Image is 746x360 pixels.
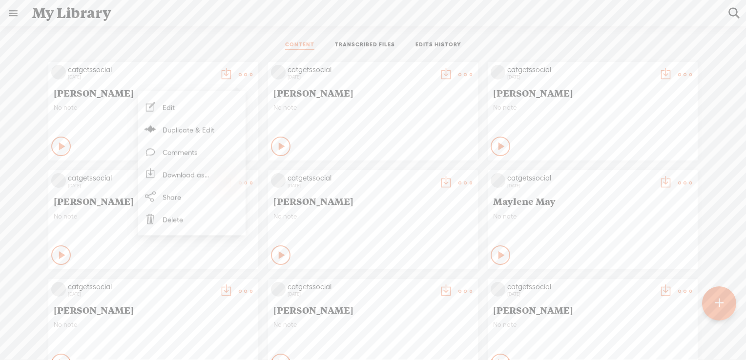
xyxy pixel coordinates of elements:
div: catgetssocial [288,173,434,183]
a: Edit [143,96,241,118]
span: [PERSON_NAME] [54,87,253,99]
span: No note [54,103,253,112]
div: [DATE] [68,291,214,297]
img: videoLoading.png [491,173,505,188]
span: [PERSON_NAME] [493,87,692,99]
a: CONTENT [285,41,314,50]
img: videoLoading.png [271,282,286,297]
span: No note [273,320,473,329]
div: [DATE] [507,183,654,189]
a: EDITS HISTORY [415,41,461,50]
div: [DATE] [288,183,434,189]
div: catgetssocial [507,65,654,75]
img: videoLoading.png [271,65,286,80]
span: No note [493,320,692,329]
div: catgetssocial [68,65,214,75]
div: catgetssocial [507,173,654,183]
div: [DATE] [68,74,214,80]
span: No note [54,212,253,220]
img: videoLoading.png [51,65,66,80]
span: [PERSON_NAME] [273,304,473,316]
a: Download as... [143,163,241,185]
div: catgetssocial [68,282,214,292]
span: [PERSON_NAME] [54,304,253,316]
span: No note [493,103,692,112]
span: No note [493,212,692,220]
span: Maylene May [493,195,692,207]
img: videoLoading.png [51,173,66,188]
span: No note [273,103,473,112]
span: [PERSON_NAME] [493,304,692,316]
span: [PERSON_NAME] [273,87,473,99]
a: Duplicate & Edit [143,118,241,140]
div: [DATE] [288,291,434,297]
a: TRANSCRIBED FILES [335,41,395,50]
span: [PERSON_NAME] [54,195,253,207]
img: videoLoading.png [491,65,505,80]
div: catgetssocial [288,65,434,75]
div: My Library [25,0,722,26]
img: videoLoading.png [51,282,66,297]
div: [DATE] [507,74,654,80]
div: catgetssocial [288,282,434,292]
a: Delete [143,208,241,230]
a: Share [143,185,241,208]
div: [DATE] [288,74,434,80]
a: Comments [143,140,241,163]
div: catgetssocial [507,282,654,292]
span: No note [54,320,253,329]
span: No note [273,212,473,220]
div: catgetssocial [68,173,214,183]
img: videoLoading.png [491,282,505,297]
div: [DATE] [507,291,654,297]
img: videoLoading.png [271,173,286,188]
span: [PERSON_NAME] [273,195,473,207]
div: [DATE] [68,183,214,189]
